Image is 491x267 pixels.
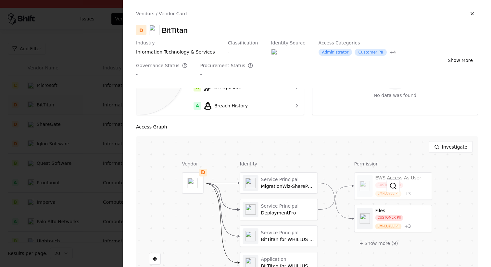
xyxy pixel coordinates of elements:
div: Access Categories [319,40,396,46]
div: No data was found [374,92,416,99]
div: BitTitan for WHILLUS Collapse Project [261,237,315,243]
div: Service Principal [261,230,315,236]
div: A [194,102,201,110]
div: Administrator [319,49,352,56]
div: Access Graph [136,123,478,131]
div: Files [375,208,429,214]
div: D [199,169,207,176]
div: Service Principal [261,203,315,209]
div: Industry [136,40,215,46]
div: EMPLOYEE PII [375,224,402,230]
img: entra.microsoft.com [271,49,277,55]
button: + Show more (9) [354,237,403,249]
div: Service Principal [261,177,315,183]
img: BitTitan [149,25,159,35]
div: Customer PII [355,49,386,56]
div: CUSTOMER PII [375,215,403,221]
div: DeploymentPro [261,210,315,216]
div: Vendor [182,161,204,167]
div: Governance Status [136,63,187,69]
div: Permission [354,161,432,167]
div: MigrationWiz-SharePoint-Delegated [261,184,315,189]
div: + 3 [404,224,411,229]
div: - [228,49,258,55]
div: - [136,71,187,78]
div: Identity Source [271,40,305,46]
div: BitTitan [162,25,188,35]
div: information technology & services [136,49,215,55]
button: Show More [443,55,478,66]
button: +4 [389,49,396,55]
button: +3 [404,224,411,229]
div: Vendors / Vendor Card [136,10,187,17]
div: Identity [240,161,318,167]
div: Breach History [142,102,257,110]
div: - [200,71,253,78]
div: D [136,25,146,35]
div: Procurement Status [200,63,253,69]
button: Investigate [429,141,473,153]
div: Application [261,257,315,262]
div: + 4 [389,49,396,55]
div: Classification [228,40,258,46]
